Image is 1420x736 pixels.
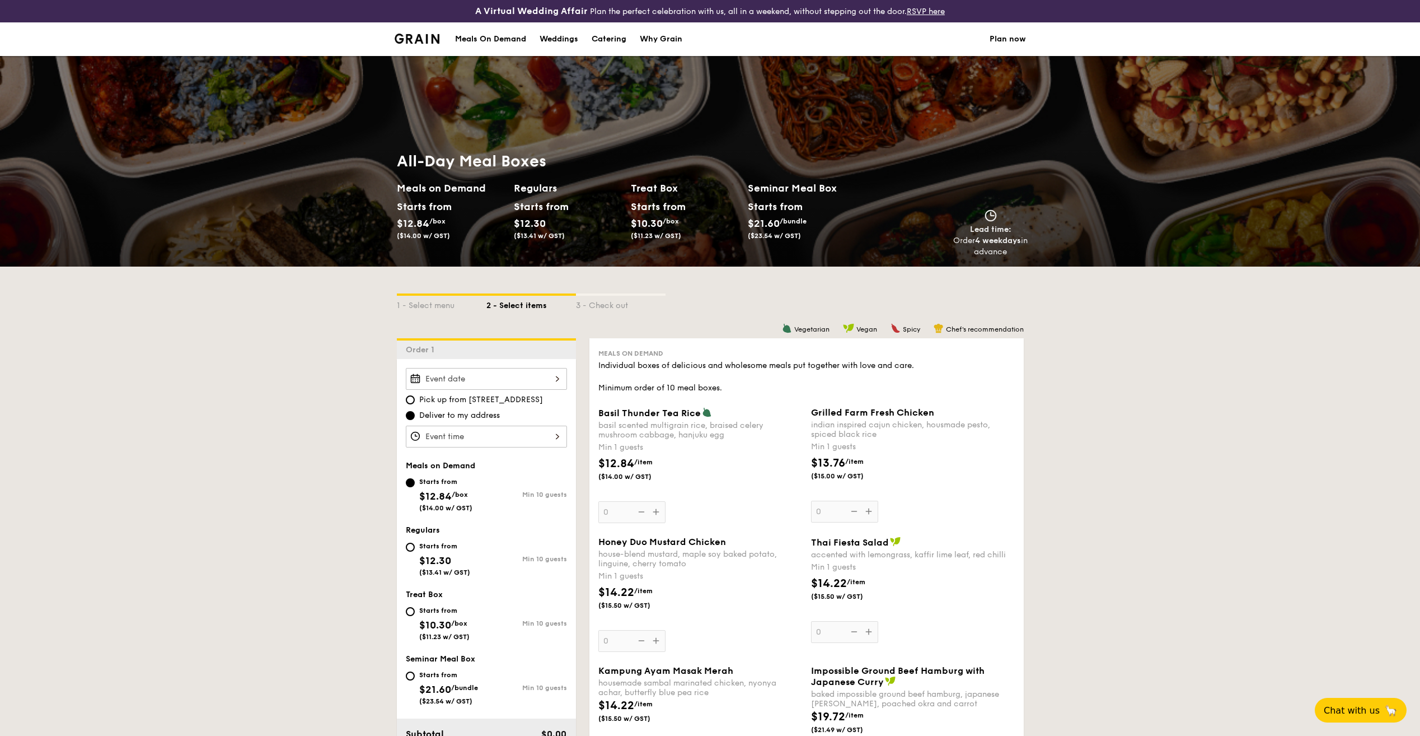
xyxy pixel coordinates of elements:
span: /box [429,217,446,225]
div: Order in advance [953,235,1028,258]
h4: A Virtual Wedding Affair [475,4,588,18]
img: icon-vegetarian.fe4039eb.svg [782,323,792,333]
span: ($23.54 w/ GST) [748,232,801,240]
span: $12.30 [514,217,546,230]
div: Starts from [748,198,802,215]
span: $10.30 [419,619,451,631]
div: accented with lemongrass, kaffir lime leaf, red chilli [811,550,1015,560]
span: $19.72 [811,710,845,724]
span: /bundle [451,684,478,692]
span: $14.22 [811,577,847,590]
input: Starts from$21.60/bundle($23.54 w/ GST)Min 10 guests [406,672,415,681]
a: RSVP here [907,7,945,16]
span: Lead time: [970,225,1011,234]
span: ($15.00 w/ GST) [811,472,887,481]
div: Min 1 guests [598,442,802,453]
span: /item [634,700,653,708]
span: $12.84 [419,490,452,502]
img: icon-vegan.f8ff3823.svg [890,537,901,547]
div: Min 10 guests [486,555,567,563]
div: indian inspired cajun chicken, housmade pesto, spiced black rice [811,420,1015,439]
span: /item [634,587,653,595]
span: $21.60 [748,217,780,230]
span: Impossible Ground Beef Hamburg with Japanese Curry [811,665,985,687]
span: /item [847,578,865,586]
img: icon-chef-hat.a58ddaea.svg [934,323,944,333]
span: $13.76 [811,456,845,470]
span: /item [845,458,864,465]
span: Order 1 [406,345,439,355]
div: Meals On Demand [455,22,526,56]
input: Event time [406,426,567,448]
img: icon-vegetarian.fe4039eb.svg [702,407,712,417]
div: Individual boxes of delicious and wholesome meals put together with love and care. Minimum order ... [598,360,1015,394]
div: Why Grain [640,22,682,56]
div: Weddings [540,22,578,56]
span: Deliver to my address [419,410,500,421]
span: Kampung Ayam Masak Merah [598,665,733,676]
span: /bundle [780,217,807,225]
a: Weddings [533,22,585,56]
img: icon-spicy.37a8142b.svg [891,323,901,333]
span: Seminar Meal Box [406,654,475,664]
a: Meals On Demand [448,22,533,56]
div: basil scented multigrain rice, braised celery mushroom cabbage, hanjuku egg [598,421,802,440]
span: Chat with us [1324,705,1380,716]
div: Plan the perfect celebration with us, all in a weekend, without stepping out the door. [388,4,1033,18]
span: ($13.41 w/ GST) [514,232,565,240]
strong: 4 weekdays [975,236,1021,245]
div: Starts from [631,198,681,215]
a: Plan now [990,22,1026,56]
span: Vegan [856,325,877,333]
span: $14.22 [598,699,634,712]
h1: All-Day Meal Boxes [397,151,865,171]
div: Starts from [397,198,447,215]
input: Starts from$12.84/box($14.00 w/ GST)Min 10 guests [406,478,415,487]
span: Regulars [406,525,440,535]
h2: Meals on Demand [397,180,505,196]
span: ($15.50 w/ GST) [598,601,674,610]
span: /item [845,711,864,719]
a: Logotype [395,34,440,44]
div: Min 10 guests [486,684,567,692]
div: 1 - Select menu [397,296,486,311]
div: Starts from [419,606,470,615]
div: Min 1 guests [811,562,1015,573]
input: Starts from$12.30($13.41 w/ GST)Min 10 guests [406,543,415,552]
h2: Regulars [514,180,622,196]
div: Starts from [419,477,472,486]
input: Starts from$10.30/box($11.23 w/ GST)Min 10 guests [406,607,415,616]
span: /box [452,491,468,499]
span: Honey Duo Mustard Chicken [598,537,726,547]
span: Chef's recommendation [946,325,1024,333]
span: /item [634,458,653,466]
div: 2 - Select items [486,296,576,311]
div: house-blend mustard, maple soy baked potato, linguine, cherry tomato [598,549,802,569]
div: Min 10 guests [486,619,567,627]
span: Pick up from [STREET_ADDRESS] [419,394,543,406]
span: /box [663,217,679,225]
span: Vegetarian [794,325,829,333]
div: Min 1 guests [811,441,1015,453]
span: Meals on Demand [406,461,475,471]
div: Starts from [419,542,470,551]
div: Catering [592,22,626,56]
span: $21.60 [419,683,451,696]
span: ($14.00 w/ GST) [397,232,450,240]
img: icon-vegan.f8ff3823.svg [885,676,896,686]
span: Spicy [903,325,920,333]
div: housemade sambal marinated chicken, nyonya achar, butterfly blue pea rice [598,678,802,697]
a: Catering [585,22,633,56]
span: ($21.49 w/ GST) [811,725,887,734]
span: ($23.54 w/ GST) [419,697,472,705]
span: Basil Thunder Tea Rice [598,408,701,418]
div: Min 1 guests [598,571,802,582]
span: Grilled Farm Fresh Chicken [811,407,934,418]
span: $12.30 [419,555,451,567]
span: ($15.50 w/ GST) [811,592,887,601]
span: Meals on Demand [598,350,663,357]
span: Thai Fiesta Salad [811,537,889,548]
span: Treat Box [406,590,443,599]
img: icon-vegan.f8ff3823.svg [843,323,854,333]
span: $12.84 [598,457,634,471]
